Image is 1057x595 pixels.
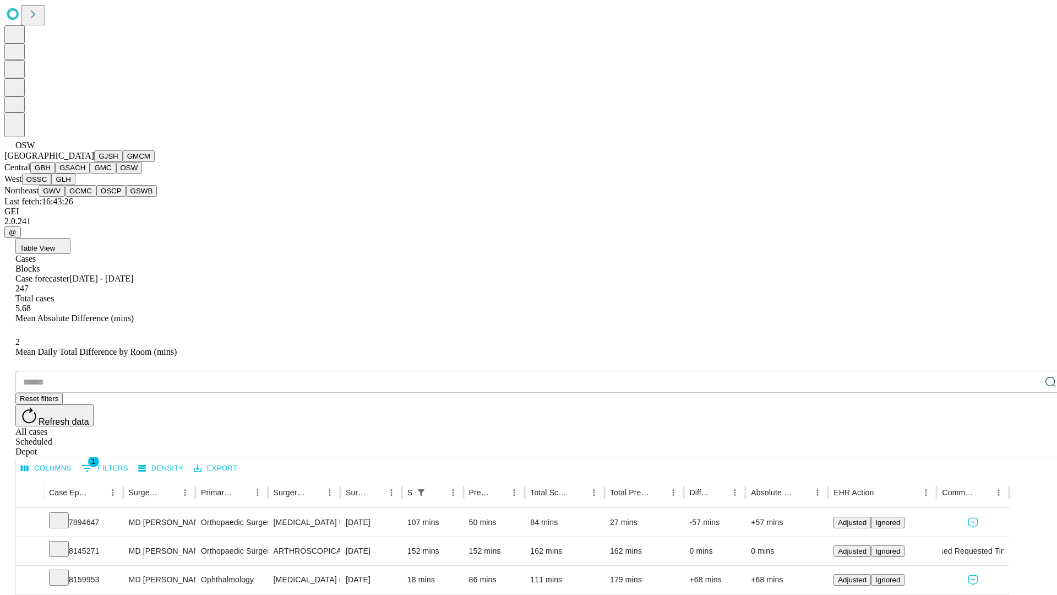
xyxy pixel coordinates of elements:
button: Adjusted [833,517,871,528]
button: Expand [21,513,38,533]
button: Reset filters [15,393,63,404]
button: Menu [445,485,461,500]
button: Ignored [871,517,905,528]
div: Case Epic Id [49,488,89,497]
button: OSCP [96,185,126,197]
div: [DATE] [346,566,396,594]
button: Ignored [871,545,905,557]
span: Adjusted [838,547,867,555]
span: Adjusted [838,576,867,584]
button: Refresh data [15,404,94,426]
span: @ [9,228,17,236]
div: 162 mins [530,537,599,565]
button: Density [135,460,187,477]
div: Total Predicted Duration [610,488,650,497]
div: 8145271 [49,537,118,565]
button: Adjusted [833,545,871,557]
button: GMC [90,162,116,174]
div: 7894647 [49,509,118,537]
div: Ophthalmology [201,566,262,594]
button: OSSC [22,174,52,185]
button: Menu [177,485,193,500]
div: Surgeon Name [129,488,161,497]
span: Adjusted [838,518,867,527]
div: MD [PERSON_NAME] [129,509,190,537]
div: 162 mins [610,537,679,565]
button: Sort [712,485,727,500]
button: Expand [21,542,38,561]
button: Menu [322,485,337,500]
button: Menu [384,485,399,500]
button: Sort [235,485,250,500]
button: GJSH [94,150,123,162]
button: Menu [105,485,121,500]
button: Sort [650,485,666,500]
div: 0 mins [689,537,740,565]
span: Reset filters [20,394,58,403]
button: Sort [90,485,105,500]
button: @ [4,226,21,238]
div: Total Scheduled Duration [530,488,570,497]
button: GWV [39,185,65,197]
div: 86 mins [469,566,520,594]
div: +68 mins [751,566,822,594]
button: Show filters [413,485,429,500]
span: Ignored [875,576,900,584]
div: -57 mins [689,509,740,537]
div: 152 mins [407,537,458,565]
span: Case forecaster [15,274,69,283]
button: Menu [727,485,743,500]
button: Sort [430,485,445,500]
span: West [4,174,22,183]
div: Predicted In Room Duration [469,488,491,497]
span: OSW [15,140,35,150]
div: 50 mins [469,509,520,537]
button: Adjusted [833,574,871,586]
span: Ignored [875,547,900,555]
div: ARTHROSCOPICALLY AIDED ACL RECONSTRUCTION [274,537,335,565]
span: 5.68 [15,304,31,313]
button: OSW [116,162,143,174]
button: Show filters [79,459,131,477]
button: Sort [368,485,384,500]
div: 18 mins [407,566,458,594]
button: Sort [491,485,506,500]
span: Mean Absolute Difference (mins) [15,313,134,323]
span: Northeast [4,186,39,195]
button: Sort [976,485,991,500]
div: 2.0.241 [4,217,1053,226]
button: Menu [991,485,1006,500]
div: 179 mins [610,566,679,594]
button: Ignored [871,574,905,586]
button: Sort [307,485,322,500]
div: Absolute Difference [751,488,793,497]
span: Ignored [875,518,900,527]
div: Orthopaedic Surgery [201,509,262,537]
div: +68 mins [689,566,740,594]
button: Menu [666,485,681,500]
button: Sort [571,485,586,500]
div: Used Requested Time [942,537,1003,565]
span: 2 [15,337,20,347]
span: Total cases [15,294,54,303]
div: 111 mins [530,566,599,594]
span: [DATE] - [DATE] [69,274,133,283]
button: Expand [21,571,38,590]
span: Mean Daily Total Difference by Room (mins) [15,347,177,356]
span: Table View [20,244,55,252]
div: EHR Action [833,488,874,497]
div: Comments [942,488,974,497]
button: GMCM [123,150,155,162]
button: Sort [794,485,810,500]
div: 152 mins [469,537,520,565]
button: Export [191,460,240,477]
div: MD [PERSON_NAME] [129,566,190,594]
div: Scheduled In Room Duration [407,488,412,497]
div: [DATE] [346,537,396,565]
span: [GEOGRAPHIC_DATA] [4,151,94,160]
button: GLH [51,174,75,185]
span: Central [4,163,30,172]
div: 84 mins [530,509,599,537]
button: Menu [918,485,934,500]
button: GSACH [55,162,90,174]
